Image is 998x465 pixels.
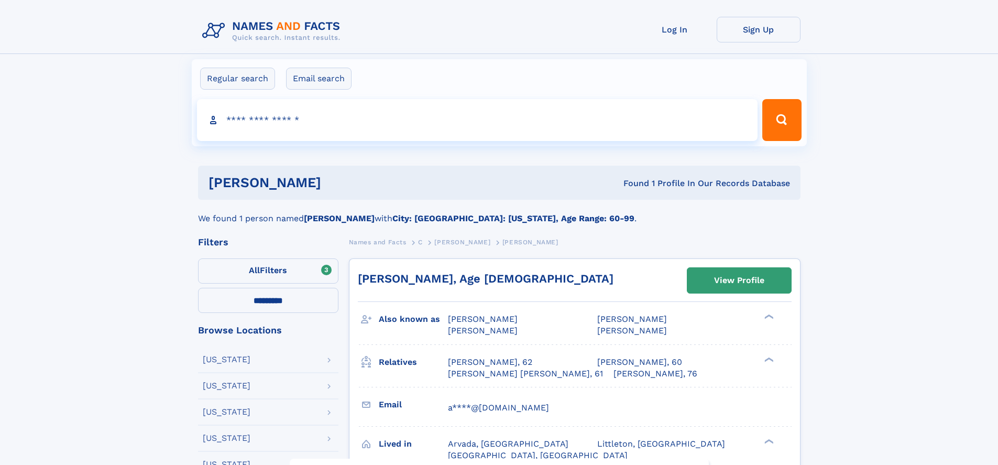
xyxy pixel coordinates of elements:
[349,235,407,248] a: Names and Facts
[379,435,448,453] h3: Lived in
[448,450,628,460] span: [GEOGRAPHIC_DATA], [GEOGRAPHIC_DATA]
[762,438,774,445] div: ❯
[597,356,682,368] a: [PERSON_NAME], 60
[613,368,697,380] a: [PERSON_NAME], 76
[379,396,448,414] h3: Email
[714,268,764,293] div: View Profile
[198,17,349,45] img: Logo Names and Facts
[502,239,558,246] span: [PERSON_NAME]
[249,265,260,275] span: All
[203,408,250,416] div: [US_STATE]
[597,326,667,336] span: [PERSON_NAME]
[203,355,250,364] div: [US_STATE]
[434,235,490,248] a: [PERSON_NAME]
[418,239,423,246] span: C
[717,17,800,42] a: Sign Up
[448,368,603,380] a: [PERSON_NAME] [PERSON_NAME], 61
[633,17,717,42] a: Log In
[392,213,634,223] b: City: [GEOGRAPHIC_DATA]: [US_STATE], Age Range: 60-99
[448,326,518,336] span: [PERSON_NAME]
[198,200,800,225] div: We found 1 person named with .
[597,314,667,324] span: [PERSON_NAME]
[358,272,613,285] a: [PERSON_NAME], Age [DEMOGRAPHIC_DATA]
[418,235,423,248] a: C
[286,68,352,90] label: Email search
[762,313,774,320] div: ❯
[762,99,801,141] button: Search Button
[203,382,250,390] div: [US_STATE]
[198,326,338,335] div: Browse Locations
[200,68,275,90] label: Regular search
[198,258,338,284] label: Filters
[203,434,250,442] div: [US_STATE]
[209,176,473,189] h1: [PERSON_NAME]
[304,213,375,223] b: [PERSON_NAME]
[434,239,490,246] span: [PERSON_NAME]
[762,356,774,363] div: ❯
[198,237,338,247] div: Filters
[687,268,791,293] a: View Profile
[448,314,518,324] span: [PERSON_NAME]
[379,310,448,328] h3: Also known as
[448,356,532,368] a: [PERSON_NAME], 62
[379,353,448,371] h3: Relatives
[597,439,725,449] span: Littleton, [GEOGRAPHIC_DATA]
[472,178,790,189] div: Found 1 Profile In Our Records Database
[448,439,568,449] span: Arvada, [GEOGRAPHIC_DATA]
[197,99,758,141] input: search input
